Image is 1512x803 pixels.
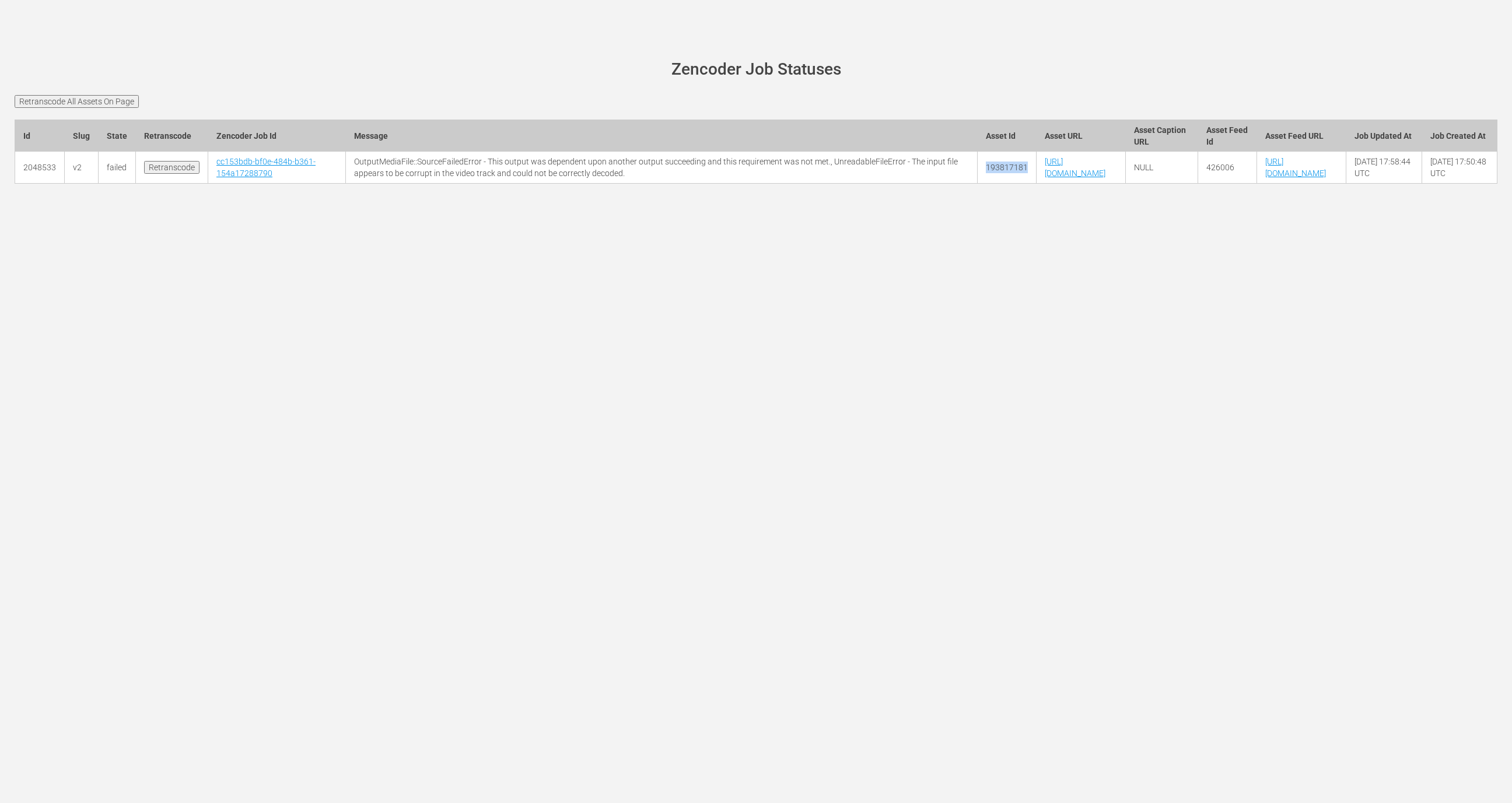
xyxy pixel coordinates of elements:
th: Asset Id [978,120,1037,152]
td: 2048533 [15,152,65,184]
td: 193817181 [978,152,1037,184]
td: NULL [1126,152,1198,184]
a: [URL][DOMAIN_NAME] [1265,157,1326,178]
th: Slug [65,120,99,152]
input: Retranscode [144,161,199,174]
th: Zencoder Job Id [208,120,346,152]
th: Asset Feed Id [1198,120,1257,152]
th: Job Created At [1422,120,1497,152]
th: Job Updated At [1346,120,1422,152]
td: [DATE] 17:50:48 UTC [1422,152,1497,184]
th: Retranscode [136,120,208,152]
th: Message [345,120,977,152]
a: cc153bdb-bf0e-484b-b361-154a17288790 [216,157,316,178]
td: OutputMediaFile::SourceFailedError - This output was dependent upon another output succeeding and... [345,152,977,184]
h1: Zencoder Job Statuses [31,61,1481,79]
td: failed [99,152,136,184]
th: State [99,120,136,152]
input: Retranscode All Assets On Page [15,95,139,108]
td: 426006 [1198,152,1257,184]
td: [DATE] 17:58:44 UTC [1346,152,1422,184]
a: [URL][DOMAIN_NAME] [1045,157,1105,178]
th: Asset Caption URL [1126,120,1198,152]
td: v2 [65,152,99,184]
th: Asset URL [1037,120,1126,152]
th: Id [15,120,65,152]
th: Asset Feed URL [1257,120,1346,152]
